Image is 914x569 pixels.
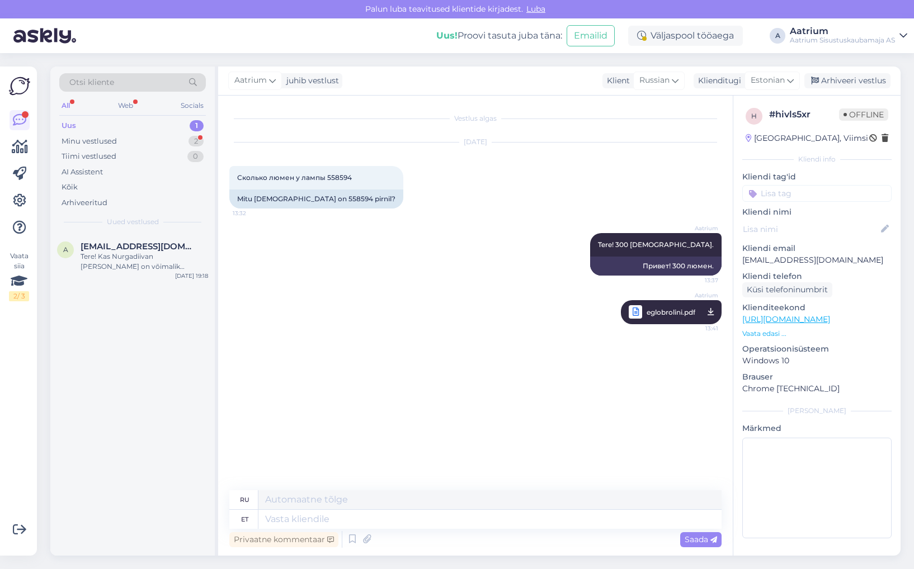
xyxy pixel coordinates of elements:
div: A [770,28,785,44]
span: Aatrium [676,224,718,233]
a: [URL][DOMAIN_NAME] [742,314,830,324]
div: [DATE] 19:18 [175,272,208,280]
div: Uus [62,120,76,131]
div: Aatrium Sisustuskaubamaja AS [790,36,895,45]
p: Kliendi nimi [742,206,892,218]
div: Väljaspool tööaega [628,26,743,46]
a: Aatriumeglobrolini.pdf13:41 [621,300,722,324]
p: Kliendi tag'id [742,171,892,183]
span: 13:37 [676,276,718,284]
span: Offline [839,108,888,121]
div: Arhiveeritud [62,197,107,208]
div: Socials [178,98,206,113]
div: AI Assistent [62,167,103,178]
div: juhib vestlust [282,75,339,87]
div: Arhiveeri vestlus [804,73,891,88]
div: Klient [602,75,630,87]
div: Klienditugi [694,75,741,87]
div: Aatrium [790,27,895,36]
div: Vaata siia [9,251,29,301]
p: Klienditeekond [742,302,892,314]
span: 13:41 [676,321,718,335]
span: a [63,245,68,254]
div: 0 [187,151,204,162]
div: Mitu [DEMOGRAPHIC_DATA] on 558594 pirnil? [229,189,403,208]
p: Operatsioonisüsteem [742,343,892,355]
div: Privaatne kommentaar [229,532,338,547]
div: [GEOGRAPHIC_DATA], Viimsi [746,132,868,144]
span: h [751,112,757,120]
div: 2 [189,136,204,147]
div: Küsi telefoninumbrit [742,282,832,297]
p: Kliendi email [742,243,892,254]
div: Привет! 300 люмен. [590,257,722,276]
div: Minu vestlused [62,136,117,147]
div: [PERSON_NAME] [742,406,892,416]
input: Lisa nimi [743,223,879,235]
p: Vaata edasi ... [742,329,892,339]
span: andryilusk@gmail.com [81,241,197,252]
div: All [59,98,72,113]
span: Сколько люмен у лампы 558594 [237,173,352,182]
div: et [241,510,248,529]
span: Luba [523,4,549,14]
span: 13:32 [233,209,275,217]
span: Saada [685,534,717,544]
div: Kliendi info [742,154,892,164]
span: Russian [639,74,670,87]
span: eglobrolini.pdf [647,305,695,319]
div: Kõik [62,182,78,193]
p: Kliendi telefon [742,271,892,282]
span: Aatrium [676,291,718,300]
a: AatriumAatrium Sisustuskaubamaja AS [790,27,907,45]
div: 1 [190,120,204,131]
p: Windows 10 [742,355,892,367]
span: Aatrium [234,74,267,87]
input: Lisa tag [742,185,892,202]
div: Vestlus algas [229,113,722,124]
button: Emailid [567,25,615,46]
img: Askly Logo [9,75,30,97]
p: [EMAIL_ADDRESS][DOMAIN_NAME] [742,254,892,266]
span: Tere! 300 [DEMOGRAPHIC_DATA]. [598,240,714,249]
span: Uued vestlused [107,217,159,227]
div: Tiimi vestlused [62,151,116,162]
div: 2 / 3 [9,291,29,301]
span: Estonian [751,74,785,87]
div: ru [240,490,249,509]
p: Märkmed [742,423,892,434]
div: Proovi tasuta juba täna: [436,29,562,42]
span: Otsi kliente [69,77,114,88]
div: Web [116,98,135,113]
div: # hivls5xr [769,108,839,121]
b: Uus! [436,30,458,41]
p: Chrome [TECHNICAL_ID] [742,383,892,395]
div: [DATE] [229,137,722,147]
div: Tere! Kas Nurgadiivan [PERSON_NAME] on võimalik internetist ka teist [PERSON_NAME] materjali tell... [81,252,208,272]
p: Brauser [742,371,892,383]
